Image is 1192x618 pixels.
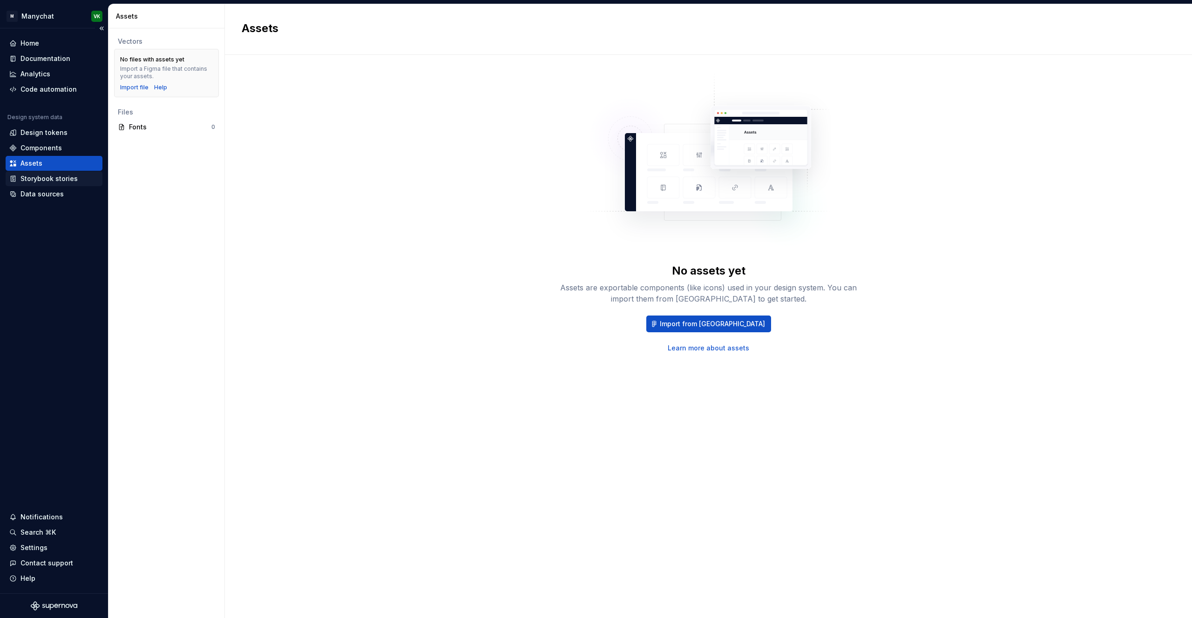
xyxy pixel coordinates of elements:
[20,143,62,153] div: Components
[672,263,745,278] div: No assets yet
[6,540,102,555] a: Settings
[6,67,102,81] a: Analytics
[2,6,106,26] button: MManychatVK
[660,319,765,329] span: Import from [GEOGRAPHIC_DATA]
[668,343,749,353] a: Learn more about assets
[6,171,102,186] a: Storybook stories
[95,22,108,35] button: Collapse sidebar
[6,556,102,571] button: Contact support
[6,51,102,66] a: Documentation
[20,69,50,79] div: Analytics
[20,543,47,552] div: Settings
[6,525,102,540] button: Search ⌘K
[118,37,215,46] div: Vectors
[6,36,102,51] a: Home
[120,65,213,80] div: Import a Figma file that contains your assets.
[154,84,167,91] a: Help
[6,510,102,524] button: Notifications
[646,316,771,332] button: Import from [GEOGRAPHIC_DATA]
[20,558,73,568] div: Contact support
[31,601,77,611] svg: Supernova Logo
[6,82,102,97] a: Code automation
[6,187,102,202] a: Data sources
[116,12,221,21] div: Assets
[242,21,1164,36] h2: Assets
[20,528,56,537] div: Search ⌘K
[20,54,70,63] div: Documentation
[20,574,35,583] div: Help
[20,159,42,168] div: Assets
[211,123,215,131] div: 0
[120,56,184,63] div: No files with assets yet
[20,85,77,94] div: Code automation
[20,512,63,522] div: Notifications
[6,125,102,140] a: Design tokens
[6,156,102,171] a: Assets
[129,122,211,132] div: Fonts
[6,571,102,586] button: Help
[21,12,54,21] div: Manychat
[118,107,215,117] div: Files
[120,84,149,91] button: Import file
[7,11,18,22] div: M
[20,174,78,183] div: Storybook stories
[114,120,219,134] a: Fonts0
[20,189,64,199] div: Data sources
[94,13,100,20] div: VK
[7,114,62,121] div: Design system data
[560,282,858,304] div: Assets are exportable components (like icons) used in your design system. You can import them fro...
[20,39,39,48] div: Home
[20,128,68,137] div: Design tokens
[6,141,102,155] a: Components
